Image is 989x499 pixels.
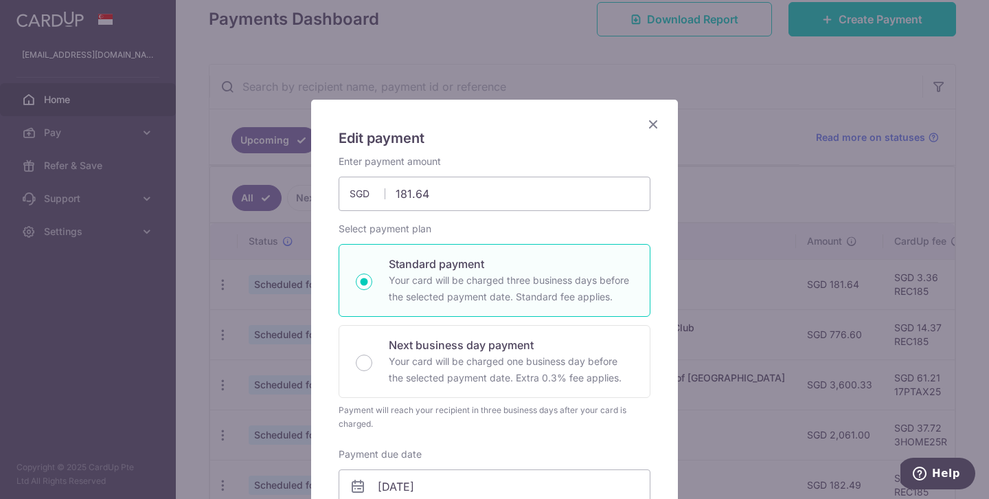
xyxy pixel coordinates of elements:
[339,177,650,211] input: 0.00
[389,256,633,272] p: Standard payment
[339,447,422,461] label: Payment due date
[339,403,650,431] div: Payment will reach your recipient in three business days after your card is charged.
[350,187,385,201] span: SGD
[389,337,633,353] p: Next business day payment
[339,155,441,168] label: Enter payment amount
[339,222,431,236] label: Select payment plan
[389,272,633,305] p: Your card will be charged three business days before the selected payment date. Standard fee appl...
[339,127,650,149] h5: Edit payment
[389,353,633,386] p: Your card will be charged one business day before the selected payment date. Extra 0.3% fee applies.
[900,458,975,492] iframe: Opens a widget where you can find more information
[645,116,661,133] button: Close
